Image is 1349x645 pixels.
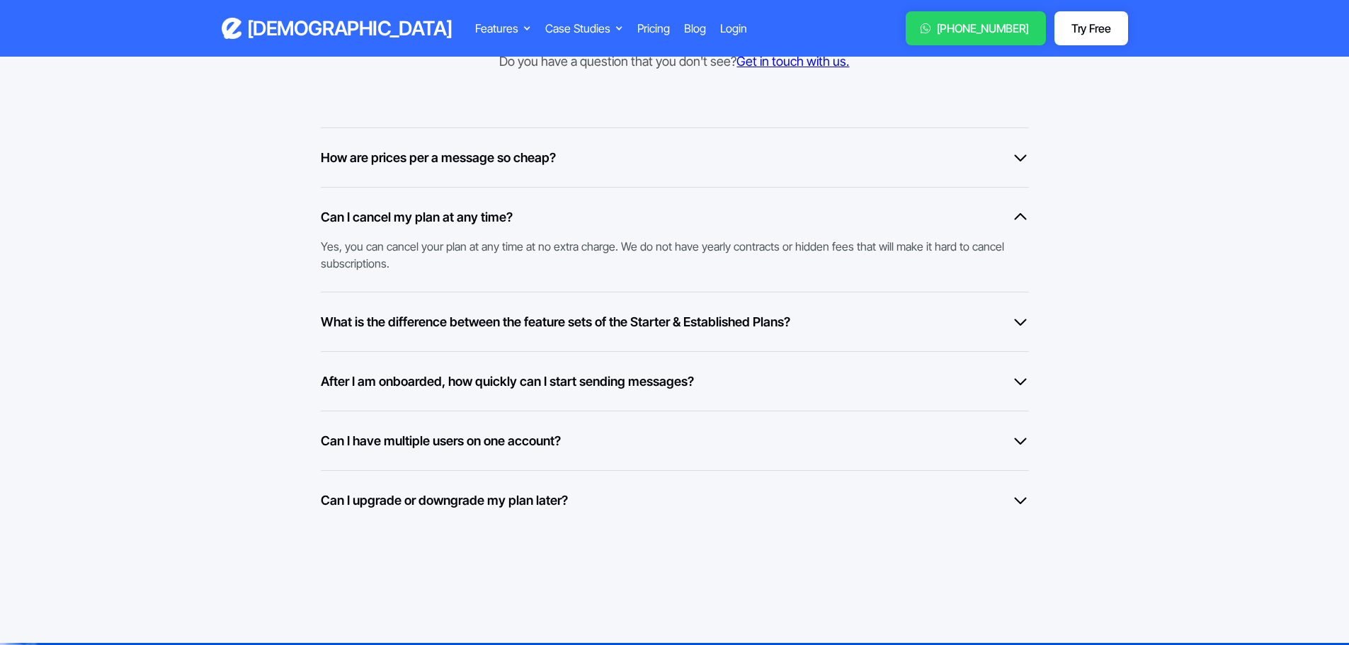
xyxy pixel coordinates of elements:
div: Features [475,20,531,37]
a: Get in touch with us. [736,54,849,69]
a: Pricing [637,20,670,37]
a: Try Free [1054,11,1127,45]
h6: After I am onboarded, how quickly can I start sending messages? [321,372,694,391]
div: Case Studies [545,20,623,37]
a: [PHONE_NUMBER] [906,11,1047,45]
div: Yes, you can cancel your plan at any time at no extra charge. We do not have yearly contracts or ... [321,227,1015,272]
a: home [222,16,452,41]
a: Blog [684,20,706,37]
h3: [DEMOGRAPHIC_DATA] [247,16,452,41]
h6: How are prices per a message so cheap? [321,148,556,167]
div: Do you have a question that you don't see? [466,52,882,71]
div: Features [475,20,518,37]
div: Case Studies [545,20,610,37]
a: Login [720,20,747,37]
h6: Can I cancel my plan at any time? [321,207,513,227]
h6: Can I have multiple users on one account? [321,431,561,450]
h6: What is the difference between the feature sets of the Starter & Established Plans? [321,312,790,331]
div: [PHONE_NUMBER] [937,20,1030,37]
h6: Can I upgrade or downgrade my plan later? [321,491,568,510]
